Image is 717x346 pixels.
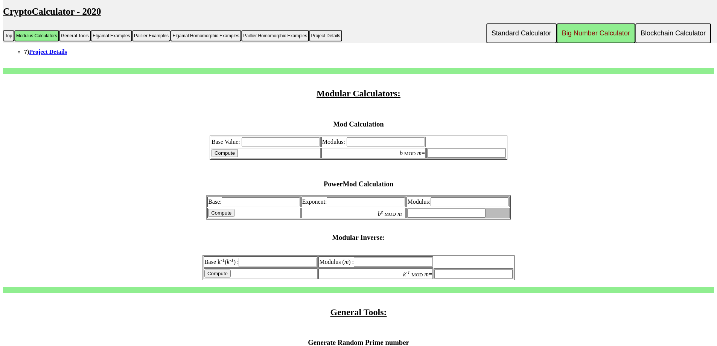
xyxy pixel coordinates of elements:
[406,197,509,207] td: Modulus:
[3,233,714,242] h3: Modular Inverse:
[322,139,345,145] label: Modulus:
[344,259,349,265] i: m
[204,256,318,267] td: Base k ( ) :
[230,257,234,263] i: -1
[385,211,396,217] font: MOD
[557,23,635,43] button: Big Number Calculator
[400,150,425,156] label: =
[132,30,170,41] button: Paillier Examples
[317,88,400,98] u: Modular Calculators:
[241,30,309,41] button: Paillier Homomorphic Examples
[3,30,14,41] button: Top
[3,120,714,128] h3: Mod Calculation
[381,209,383,215] i: e
[404,151,416,156] font: MOD
[208,209,234,217] input: Compute
[207,197,301,207] td: Base:
[417,150,422,156] i: m
[212,139,240,145] label: Base Value:
[24,49,67,55] b: 7)
[318,256,433,267] td: Modulus ( ) :
[635,23,711,43] button: Blockchain Calculator
[406,270,410,275] i: -1
[227,259,229,265] i: k
[170,30,241,41] button: Elgamal Homomorphic Examples
[486,23,557,43] button: Standard Calculator
[403,271,406,277] i: k
[204,270,231,277] input: Compute
[29,49,67,55] a: Project Details
[309,30,342,41] button: Project Details
[397,210,402,217] i: m
[400,150,403,156] i: b
[301,208,406,218] td: =
[424,271,429,277] i: m
[212,149,238,157] input: Compute
[318,268,433,279] td: =
[221,257,225,263] sup: -1
[91,30,132,41] button: Elgamal Examples
[3,6,101,17] u: CryptoCalculator - 2020
[301,197,406,207] td: Exponent:
[3,180,714,188] h3: PowerMod Calculation
[330,307,387,317] u: General Tools:
[378,210,381,217] i: b
[14,30,59,41] button: Modulus Calculators
[59,30,91,41] button: General Tools
[411,272,423,277] font: MOD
